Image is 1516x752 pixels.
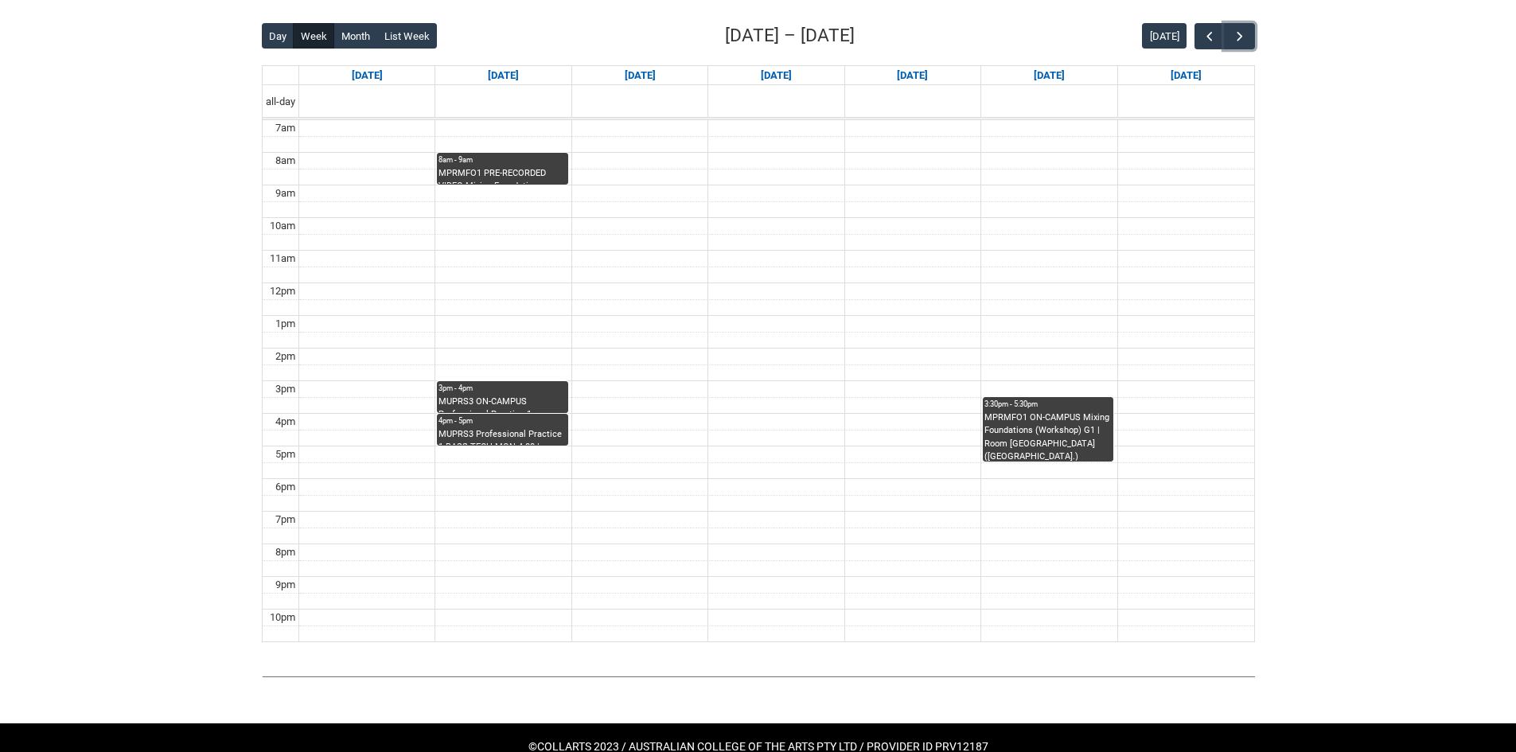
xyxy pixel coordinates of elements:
button: Previous Week [1194,23,1225,49]
div: 12pm [267,283,298,299]
div: 3:30pm - 5:30pm [984,399,1112,410]
div: 5pm [272,446,298,462]
a: Go to September 17, 2025 [758,66,795,85]
div: 7am [272,120,298,136]
a: Go to September 16, 2025 [622,66,659,85]
div: MUPRS3 Professional Practice 1 BASS TECH MON 4:00 | Ensemble Room 7 (Brunswick St.) (capacity x7p... [438,428,566,446]
button: Month [333,23,377,49]
div: 1pm [272,316,298,332]
div: 9pm [272,577,298,593]
button: [DATE] [1142,23,1187,49]
div: 9am [272,185,298,201]
div: MUPRS3 ON-CAMPUS Professional Practice 1 INSTRUMENTAL WORKSHOP STAGE 3 MON 3:00 | [GEOGRAPHIC_DAT... [438,395,566,413]
a: Go to September 14, 2025 [349,66,386,85]
div: 4pm - 5pm [438,415,566,427]
div: 3pm - 4pm [438,383,566,394]
button: List Week [376,23,437,49]
span: all-day [263,94,298,110]
img: REDU_GREY_LINE [262,668,1255,684]
div: 10am [267,218,298,234]
div: 8pm [272,544,298,560]
div: 2pm [272,349,298,364]
div: MPRMFO1 ON-CAMPUS Mixing Foundations (Workshop) G1 | Room [GEOGRAPHIC_DATA] ([GEOGRAPHIC_DATA].) ... [984,411,1112,462]
div: 7pm [272,512,298,528]
button: Next Week [1224,23,1254,49]
div: 11am [267,251,298,267]
div: MPRMFO1 PRE-RECORDED VIDEO Mixing Foundations (Lecture/Tut) | Online | [PERSON_NAME] [438,167,566,185]
a: Go to September 15, 2025 [485,66,522,85]
div: 3pm [272,381,298,397]
div: 8am - 9am [438,154,566,166]
div: 4pm [272,414,298,430]
a: Go to September 18, 2025 [894,66,931,85]
div: 8am [272,153,298,169]
a: Go to September 19, 2025 [1031,66,1068,85]
h2: [DATE] – [DATE] [725,22,855,49]
div: 10pm [267,610,298,625]
button: Day [262,23,294,49]
div: 6pm [272,479,298,495]
a: Go to September 20, 2025 [1167,66,1205,85]
button: Week [293,23,334,49]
